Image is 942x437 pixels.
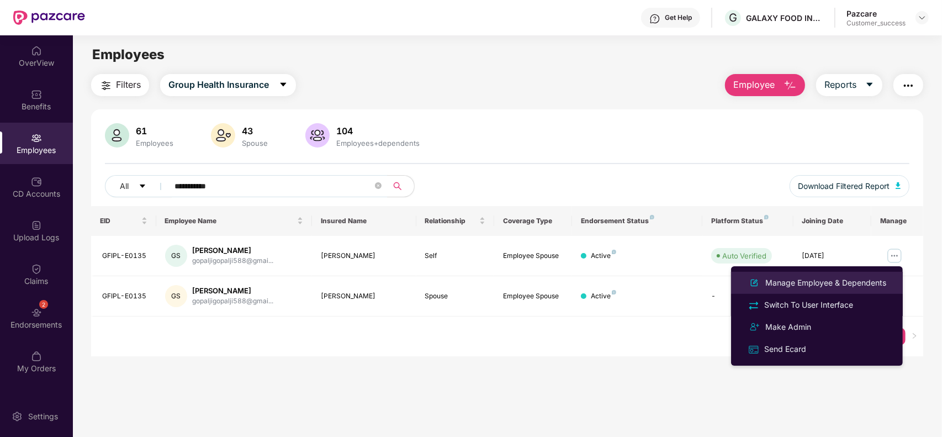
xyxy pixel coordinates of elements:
div: Employee Spouse [503,291,563,302]
img: New Pazcare Logo [13,10,85,25]
div: Active [591,251,616,261]
div: Platform Status [711,217,785,225]
div: Settings [25,411,61,422]
button: Group Health Insurancecaret-down [160,74,296,96]
div: Make Admin [763,321,813,333]
div: 61 [134,125,176,136]
div: GALAXY FOOD INDUSTRIES PRIVATE LIMITED [746,13,823,23]
div: gopaljigopalji588@gmai... [193,296,274,307]
div: GS [165,285,187,307]
span: right [911,333,918,339]
div: GS [165,245,187,267]
th: Employee Name [156,206,313,236]
div: Employees+dependents [334,139,422,148]
img: svg+xml;base64,PHN2ZyB4bWxucz0iaHR0cDovL3d3dy53My5vcmcvMjAwMC9zdmciIHdpZHRoPSIxNiIgaGVpZ2h0PSIxNi... [748,344,760,356]
li: Next Page [906,328,923,345]
img: svg+xml;base64,PHN2ZyB4bWxucz0iaHR0cDovL3d3dy53My5vcmcvMjAwMC9zdmciIHhtbG5zOnhsaW5rPSJodHRwOi8vd3... [784,79,797,92]
div: Self [425,251,485,261]
img: svg+xml;base64,PHN2ZyBpZD0iU2V0dGluZy0yMHgyMCIgeG1sbnM9Imh0dHA6Ly93d3cudzMub3JnLzIwMDAvc3ZnIiB3aW... [12,411,23,422]
span: caret-down [865,80,874,90]
img: svg+xml;base64,PHN2ZyBpZD0iTXlfT3JkZXJzIiBkYXRhLW5hbWU9Ik15IE9yZGVycyIgeG1sbnM9Imh0dHA6Ly93d3cudz... [31,351,42,362]
div: Employee Spouse [503,251,563,261]
span: EID [100,217,139,225]
th: Relationship [416,206,494,236]
div: GFIPL-E0135 [102,291,147,302]
span: Filters [116,78,141,92]
img: svg+xml;base64,PHN2ZyB4bWxucz0iaHR0cDovL3d3dy53My5vcmcvMjAwMC9zdmciIHdpZHRoPSI4IiBoZWlnaHQ9IjgiIH... [612,250,616,254]
div: 104 [334,125,422,136]
div: Pazcare [846,8,906,19]
span: Download Filtered Report [798,180,890,192]
img: svg+xml;base64,PHN2ZyB4bWxucz0iaHR0cDovL3d3dy53My5vcmcvMjAwMC9zdmciIHdpZHRoPSIyNCIgaGVpZ2h0PSIyNC... [748,320,761,334]
th: Joining Date [793,206,871,236]
img: svg+xml;base64,PHN2ZyBpZD0iSGVscC0zMngzMiIgeG1sbnM9Imh0dHA6Ly93d3cudzMub3JnLzIwMDAvc3ZnIiB3aWR0aD... [649,13,660,24]
span: close-circle [375,182,382,189]
span: Employee Name [165,217,295,225]
span: G [729,11,737,24]
img: svg+xml;base64,PHN2ZyBpZD0iRW1wbG95ZWVzIiB4bWxucz0iaHR0cDovL3d3dy53My5vcmcvMjAwMC9zdmciIHdpZHRoPS... [31,133,42,144]
button: Employee [725,74,805,96]
div: [PERSON_NAME] [193,245,274,256]
th: Manage [871,206,923,236]
div: gopaljigopalji588@gmai... [193,256,274,266]
span: Reports [824,78,856,92]
td: - [702,276,793,317]
img: svg+xml;base64,PHN2ZyBpZD0iQmVuZWZpdHMiIHhtbG5zPSJodHRwOi8vd3d3LnczLm9yZy8yMDAwL3N2ZyIgd2lkdGg9Ij... [31,89,42,100]
div: Manage Employee & Dependents [763,277,888,289]
div: [PERSON_NAME] [321,251,407,261]
span: Employees [92,46,165,62]
img: svg+xml;base64,PHN2ZyB4bWxucz0iaHR0cDovL3d3dy53My5vcmcvMjAwMC9zdmciIHdpZHRoPSI4IiBoZWlnaHQ9IjgiIH... [612,290,616,294]
img: svg+xml;base64,PHN2ZyBpZD0iRHJvcGRvd24tMzJ4MzIiIHhtbG5zPSJodHRwOi8vd3d3LnczLm9yZy8yMDAwL3N2ZyIgd2... [918,13,927,22]
div: Customer_success [846,19,906,28]
img: svg+xml;base64,PHN2ZyB4bWxucz0iaHR0cDovL3d3dy53My5vcmcvMjAwMC9zdmciIHhtbG5zOnhsaW5rPSJodHRwOi8vd3... [896,182,901,189]
img: svg+xml;base64,PHN2ZyBpZD0iSG9tZSIgeG1sbnM9Imh0dHA6Ly93d3cudzMub3JnLzIwMDAvc3ZnIiB3aWR0aD0iMjAiIG... [31,45,42,56]
div: Auto Verified [722,250,766,261]
img: svg+xml;base64,PHN2ZyBpZD0iQ0RfQWNjb3VudHMiIGRhdGEtbmFtZT0iQ0QgQWNjb3VudHMiIHhtbG5zPSJodHRwOi8vd3... [31,176,42,187]
span: caret-down [279,80,288,90]
div: Spouse [240,139,270,148]
button: search [387,175,415,197]
div: [PERSON_NAME] [321,291,407,302]
img: svg+xml;base64,PHN2ZyB4bWxucz0iaHR0cDovL3d3dy53My5vcmcvMjAwMC9zdmciIHdpZHRoPSIyNCIgaGVpZ2h0PSIyNC... [748,299,760,312]
div: Spouse [425,291,485,302]
img: svg+xml;base64,PHN2ZyB4bWxucz0iaHR0cDovL3d3dy53My5vcmcvMjAwMC9zdmciIHhtbG5zOnhsaW5rPSJodHRwOi8vd3... [105,123,129,148]
div: Active [591,291,616,302]
div: Send Ecard [762,343,808,355]
div: 43 [240,125,270,136]
img: svg+xml;base64,PHN2ZyB4bWxucz0iaHR0cDovL3d3dy53My5vcmcvMjAwMC9zdmciIHhtbG5zOnhsaW5rPSJodHRwOi8vd3... [748,276,761,289]
th: EID [91,206,156,236]
img: svg+xml;base64,PHN2ZyB4bWxucz0iaHR0cDovL3d3dy53My5vcmcvMjAwMC9zdmciIHhtbG5zOnhsaW5rPSJodHRwOi8vd3... [305,123,330,148]
div: [DATE] [802,251,862,261]
img: manageButton [886,247,903,265]
span: caret-down [139,182,146,191]
div: 2 [39,300,48,309]
div: Get Help [665,13,692,22]
span: All [120,180,129,192]
img: svg+xml;base64,PHN2ZyBpZD0iVXBsb2FkX0xvZ3MiIGRhdGEtbmFtZT0iVXBsb2FkIExvZ3MiIHhtbG5zPSJodHRwOi8vd3... [31,220,42,231]
button: Allcaret-down [105,175,172,197]
div: Employees [134,139,176,148]
div: Endorsement Status [581,217,694,225]
img: svg+xml;base64,PHN2ZyB4bWxucz0iaHR0cDovL3d3dy53My5vcmcvMjAwMC9zdmciIHdpZHRoPSI4IiBoZWlnaHQ9IjgiIH... [650,215,654,219]
img: svg+xml;base64,PHN2ZyB4bWxucz0iaHR0cDovL3d3dy53My5vcmcvMjAwMC9zdmciIHdpZHRoPSI4IiBoZWlnaHQ9IjgiIH... [764,215,769,219]
th: Insured Name [312,206,416,236]
div: Switch To User Interface [762,299,855,311]
button: Reportscaret-down [816,74,882,96]
span: Relationship [425,217,477,225]
span: search [387,182,409,191]
span: Employee [733,78,775,92]
img: svg+xml;base64,PHN2ZyB4bWxucz0iaHR0cDovL3d3dy53My5vcmcvMjAwMC9zdmciIHhtbG5zOnhsaW5rPSJodHRwOi8vd3... [211,123,235,148]
th: Coverage Type [494,206,572,236]
img: svg+xml;base64,PHN2ZyB4bWxucz0iaHR0cDovL3d3dy53My5vcmcvMjAwMC9zdmciIHdpZHRoPSIyNCIgaGVpZ2h0PSIyNC... [902,79,915,92]
img: svg+xml;base64,PHN2ZyBpZD0iQ2xhaW0iIHhtbG5zPSJodHRwOi8vd3d3LnczLm9yZy8yMDAwL3N2ZyIgd2lkdGg9IjIwIi... [31,264,42,275]
div: GFIPL-E0135 [102,251,147,261]
button: right [906,328,923,345]
button: Download Filtered Report [790,175,910,197]
img: svg+xml;base64,PHN2ZyBpZD0iRW5kb3JzZW1lbnRzIiB4bWxucz0iaHR0cDovL3d3dy53My5vcmcvMjAwMC9zdmciIHdpZH... [31,307,42,318]
img: svg+xml;base64,PHN2ZyB4bWxucz0iaHR0cDovL3d3dy53My5vcmcvMjAwMC9zdmciIHdpZHRoPSIyNCIgaGVpZ2h0PSIyNC... [99,79,113,92]
button: Filters [91,74,149,96]
span: close-circle [375,181,382,192]
div: [PERSON_NAME] [193,286,274,296]
span: Group Health Insurance [168,78,269,92]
